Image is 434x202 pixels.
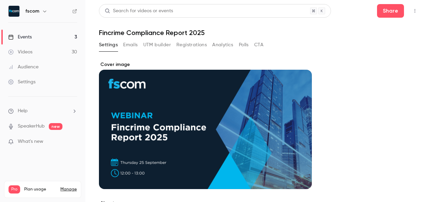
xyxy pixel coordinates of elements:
[176,39,207,50] button: Registrations
[25,8,39,15] h6: fscom
[239,39,249,50] button: Polls
[8,107,77,115] li: help-dropdown-opener
[18,138,43,145] span: What's new
[212,39,233,50] button: Analytics
[123,39,138,50] button: Emails
[9,6,19,17] img: fscom
[8,79,35,85] div: Settings
[24,187,56,192] span: Plan usage
[8,64,39,70] div: Audience
[99,29,420,37] h1: Fincrime Compliance Report 2025
[69,139,77,145] iframe: Noticeable Trigger
[254,39,263,50] button: CTA
[99,61,312,189] section: Cover image
[49,123,62,130] span: new
[143,39,171,50] button: UTM builder
[377,4,404,18] button: Share
[8,34,32,40] div: Events
[105,7,173,15] div: Search for videos or events
[18,123,45,130] a: SpeakerHub
[9,185,20,193] span: Pro
[99,39,118,50] button: Settings
[18,107,28,115] span: Help
[60,187,77,192] a: Manage
[99,61,312,68] label: Cover image
[8,49,32,55] div: Videos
